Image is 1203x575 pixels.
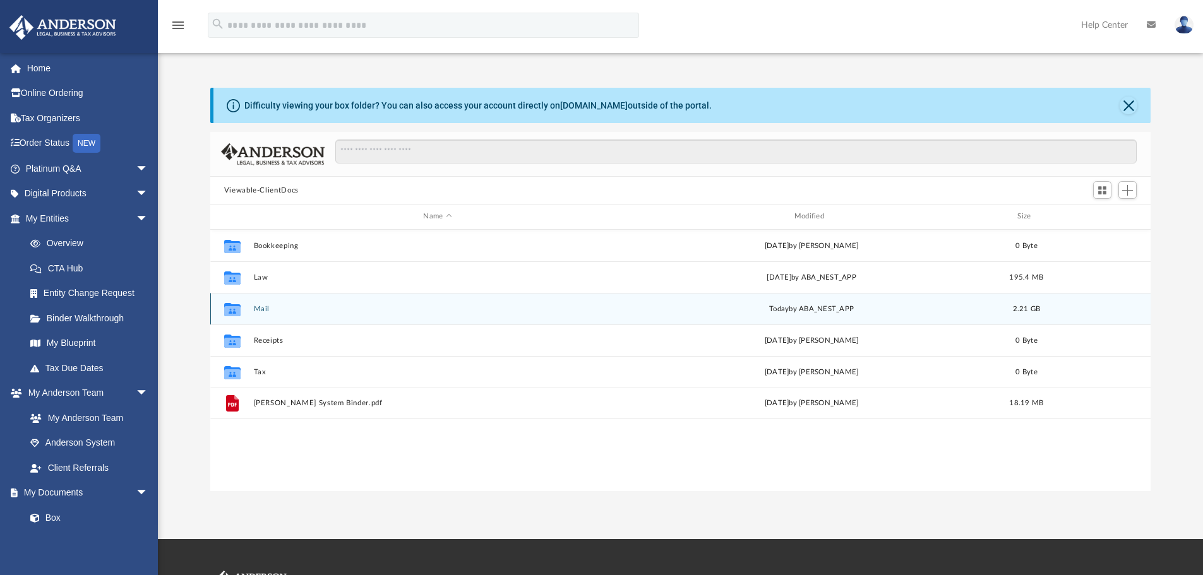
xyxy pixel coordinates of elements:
span: 0 Byte [1015,336,1038,343]
img: User Pic [1175,16,1194,34]
a: Tax Due Dates [18,355,167,381]
div: by ABA_NEST_APP [627,303,995,314]
div: [DATE] by [PERSON_NAME] [627,335,995,346]
button: Tax [253,368,621,376]
span: arrow_drop_down [136,156,161,182]
a: Box [18,505,155,530]
a: Digital Productsarrow_drop_down [9,181,167,206]
a: Client Referrals [18,455,161,480]
a: Home [9,56,167,81]
button: Bookkeeping [253,242,621,250]
span: arrow_drop_down [136,206,161,232]
a: Tax Organizers [9,105,167,131]
div: [DATE] by [PERSON_NAME] [627,366,995,377]
span: 195.4 MB [1009,273,1043,280]
a: My Entitiesarrow_drop_down [9,206,167,231]
span: arrow_drop_down [136,381,161,406]
a: My Blueprint [18,331,161,356]
a: Entity Change Request [18,281,167,306]
div: id [216,211,248,222]
div: NEW [73,134,100,153]
span: 18.19 MB [1009,400,1043,406]
button: Close [1120,97,1137,114]
button: Viewable-ClientDocs [224,185,299,196]
a: Online Ordering [9,81,167,106]
span: 0 Byte [1015,242,1038,249]
button: Receipts [253,336,621,345]
div: [DATE] by [PERSON_NAME] [627,398,995,409]
a: Anderson System [18,430,161,456]
input: Search files and folders [335,139,1137,163]
a: Overview [18,231,167,256]
div: grid [210,230,1151,491]
div: id [1057,211,1146,222]
button: Law [253,273,621,282]
div: [DATE] by [PERSON_NAME] [627,240,995,251]
div: [DATE] by ABA_NEST_APP [627,271,995,283]
div: Difficulty viewing your box folder? You can also access your account directly on outside of the p... [244,99,712,112]
button: Mail [253,305,621,313]
a: menu [171,24,186,33]
button: Add [1118,181,1137,199]
span: 2.21 GB [1012,305,1040,312]
span: arrow_drop_down [136,181,161,207]
span: today [769,305,789,312]
button: [PERSON_NAME] System Binder.pdf [253,399,621,407]
a: Meeting Minutes [18,530,161,555]
a: My Anderson Team [18,405,155,430]
a: Platinum Q&Aarrow_drop_down [9,156,167,181]
a: Order StatusNEW [9,131,167,157]
img: Anderson Advisors Platinum Portal [6,15,120,40]
span: arrow_drop_down [136,480,161,506]
div: Name [253,211,621,222]
button: Switch to Grid View [1093,181,1112,199]
div: Modified [627,211,996,222]
a: Binder Walkthrough [18,305,167,331]
a: My Anderson Teamarrow_drop_down [9,381,161,406]
a: My Documentsarrow_drop_down [9,480,161,506]
a: CTA Hub [18,256,167,281]
i: menu [171,18,186,33]
div: Size [1001,211,1051,222]
span: 0 Byte [1015,368,1038,375]
a: [DOMAIN_NAME] [560,100,628,110]
i: search [211,17,225,31]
